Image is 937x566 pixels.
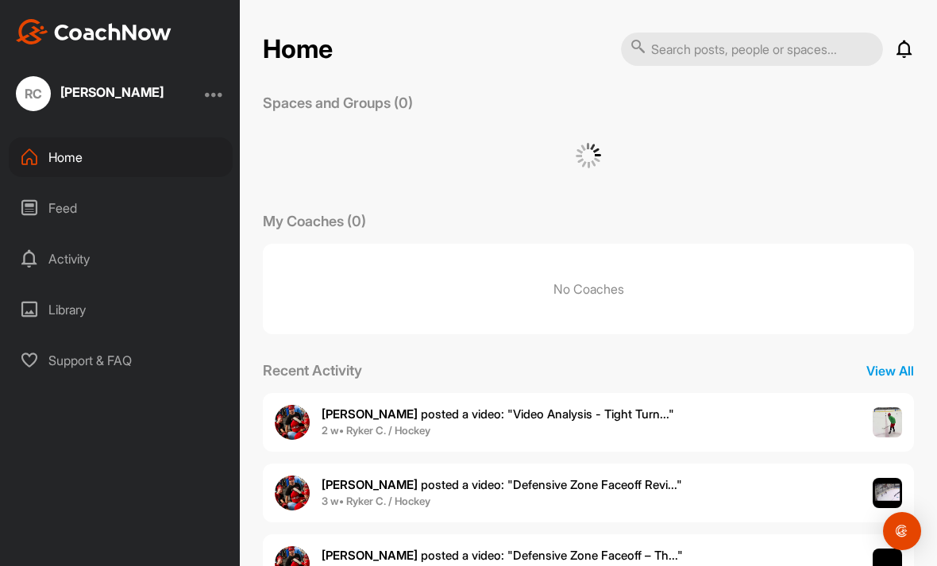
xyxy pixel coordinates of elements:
[263,92,413,114] p: Spaces and Groups (0)
[263,244,914,334] p: No Coaches
[322,548,683,563] span: posted a video : " Defensive Zone Faceoff – Th... "
[866,361,914,380] p: View All
[9,137,233,177] div: Home
[60,86,164,98] div: [PERSON_NAME]
[322,548,418,563] b: [PERSON_NAME]
[16,19,172,44] img: CoachNow
[322,406,674,422] span: posted a video : " Video Analysis - Tight Turn... "
[322,406,418,422] b: [PERSON_NAME]
[322,477,418,492] b: [PERSON_NAME]
[883,512,921,550] div: Open Intercom Messenger
[9,290,233,329] div: Library
[576,143,601,168] img: G6gVgL6ErOh57ABN0eRmCEwV0I4iEi4d8EwaPGI0tHgoAbU4EAHFLEQAh+QQFCgALACwIAA4AGAASAAAEbHDJSesaOCdk+8xg...
[9,341,233,380] div: Support & FAQ
[263,34,333,65] h2: Home
[322,424,430,437] b: 2 w • Ryker C. / Hockey
[322,477,682,492] span: posted a video : " Defensive Zone Faceoff Revi... "
[9,239,233,279] div: Activity
[322,495,430,507] b: 3 w • Ryker C. / Hockey
[263,210,366,232] p: My Coaches (0)
[873,478,903,508] img: post image
[873,407,903,437] img: post image
[9,188,233,228] div: Feed
[275,405,310,440] img: user avatar
[16,76,51,111] div: RC
[275,476,310,510] img: user avatar
[621,33,883,66] input: Search posts, people or spaces...
[263,360,362,381] p: Recent Activity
